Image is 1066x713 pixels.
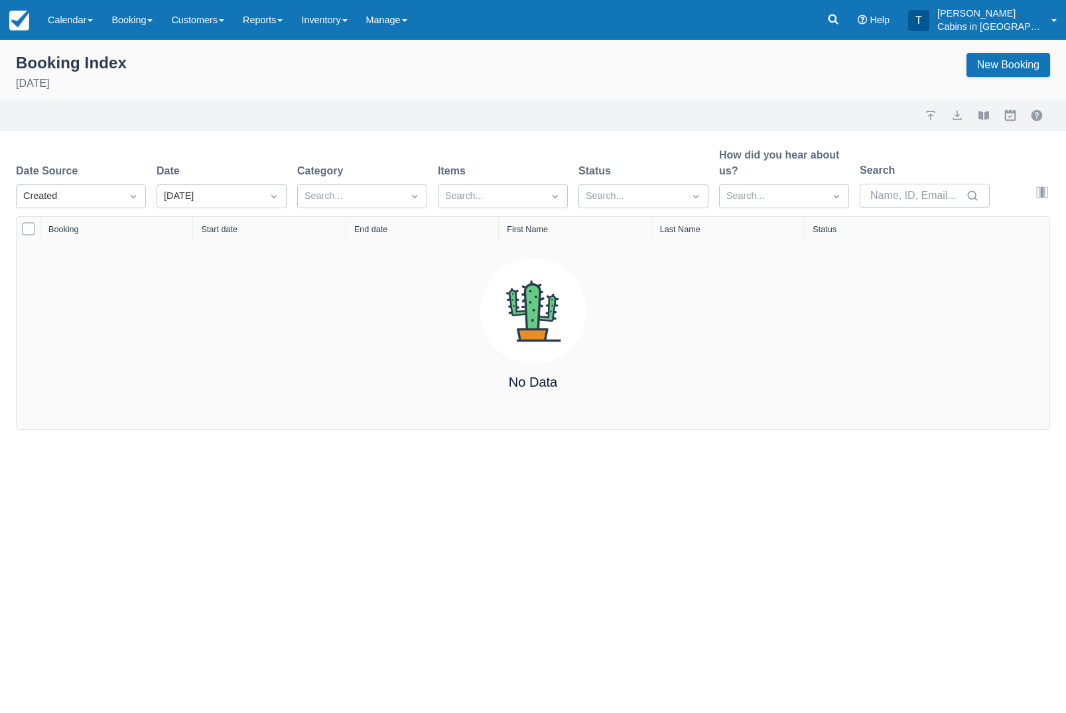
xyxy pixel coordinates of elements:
div: Status [813,225,836,234]
p: [DATE] [16,76,127,92]
label: Status [578,163,616,179]
div: Created [23,189,115,204]
div: T [908,10,929,31]
input: Name, ID, Email... [870,184,963,208]
span: Dropdown icon [408,190,421,203]
h4: No Data [509,375,557,389]
label: Items [438,163,471,179]
div: Booking [48,225,79,234]
a: import [923,107,939,123]
div: Last Name [660,225,700,234]
p: [PERSON_NAME] [937,7,1043,20]
div: Start date [201,225,237,234]
label: Date Source [16,163,83,179]
span: Dropdown icon [549,190,562,203]
span: Dropdown icon [127,190,140,203]
span: Dropdown icon [830,190,843,203]
img: checkfront-main-nav-mini-logo.png [9,11,29,31]
div: [DATE] [164,189,255,204]
div: First Name [507,225,548,234]
span: Dropdown icon [689,190,702,203]
label: Date [157,163,185,179]
a: New Booking [966,53,1050,77]
p: Cabins in [GEOGRAPHIC_DATA] [937,20,1043,33]
label: Category [297,163,348,179]
i: Help [858,15,867,25]
div: Booking Index [16,53,127,73]
button: export [949,107,965,123]
div: End date [354,225,387,234]
span: Dropdown icon [267,190,281,203]
label: Search [860,162,900,178]
label: How did you hear about us? [719,147,849,179]
span: Help [870,15,890,25]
